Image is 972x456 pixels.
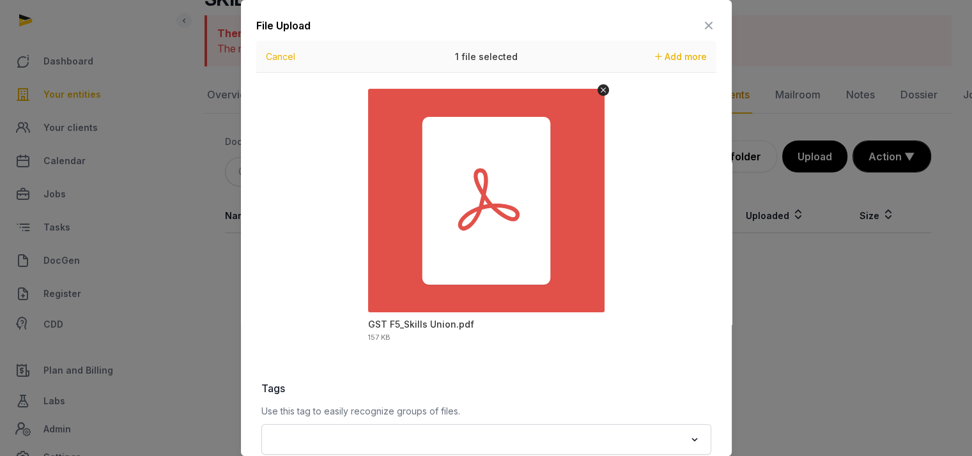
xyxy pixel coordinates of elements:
input: Search for option [269,430,685,448]
div: 157 KB [368,334,390,341]
div: Uppy Dashboard [256,41,716,360]
div: Search for option [268,428,705,451]
div: 1 file selected [390,41,582,73]
button: Add more files [650,48,712,66]
button: Cancel [262,48,299,66]
div: GST F5_Skills Union.pdf [368,318,474,331]
div: File Upload [256,18,311,33]
span: Add more [665,51,707,62]
p: Use this tag to easily recognize groups of files. [261,404,711,419]
label: Tags [261,381,711,396]
button: Remove file [598,84,609,96]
